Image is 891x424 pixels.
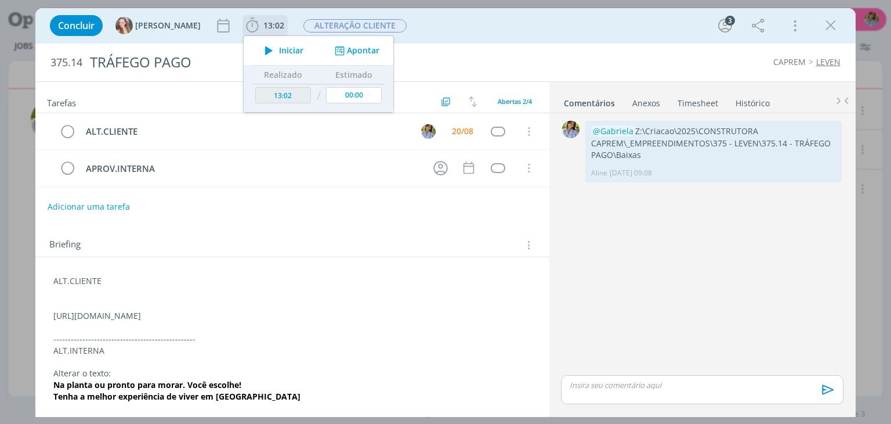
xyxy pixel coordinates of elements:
[716,16,734,35] button: 3
[243,35,394,113] ul: 13:02
[243,16,287,35] button: 13:02
[677,92,719,109] a: Timesheet
[115,17,133,34] img: G
[53,368,531,379] p: Alterar o texto:
[735,92,770,109] a: Histórico
[725,16,735,26] div: 3
[53,275,531,287] p: ALT.CLIENTE
[53,379,241,390] strong: Na planta ou pronto para morar. Você escolhe!
[115,17,201,34] button: G[PERSON_NAME]
[421,124,436,139] img: A
[591,125,836,161] p: Z:\Criacao\2025\CONSTRUTORA CAPREM\_EMPREENDIMENTOS\375 - LEVEN\375.14 - TRÁFEGO PAGO\Baixas
[53,345,531,357] p: ALT.INTERNA
[469,96,477,107] img: arrow-down-up.svg
[303,19,407,33] button: ALTERAÇÃO CLIENTE
[562,121,579,138] img: A
[498,97,532,106] span: Abertas 2/4
[85,48,506,77] div: TRÁFEGO PAGO
[303,19,407,33] span: ALTERAÇÃO CLIENTE
[773,56,806,67] a: CAPREM
[324,66,385,84] th: Estimado
[420,123,437,140] button: A
[47,95,76,109] span: Tarefas
[50,56,82,69] span: 375.14
[816,56,841,67] a: LEVEN
[314,84,324,108] td: /
[53,310,531,322] p: [URL][DOMAIN_NAME]
[81,124,410,139] div: ALT.CLIENTE
[50,15,103,36] button: Concluir
[81,161,422,176] div: APROV.INTERNA
[263,20,284,31] span: 13:02
[332,45,380,57] button: Apontar
[53,391,300,402] strong: Tenha a melhor experiência de viver em [GEOGRAPHIC_DATA]
[593,125,633,136] span: @Gabriela
[279,46,303,55] span: Iniciar
[632,98,660,109] div: Anexos
[610,168,652,178] span: [DATE] 09:08
[135,21,201,30] span: [PERSON_NAME]
[252,66,314,84] th: Realizado
[58,21,95,30] span: Concluir
[258,42,304,59] button: Iniciar
[563,92,615,109] a: Comentários
[53,333,531,345] p: -------------------------------------------------
[35,8,855,417] div: dialog
[47,196,131,217] button: Adicionar uma tarefa
[452,127,473,135] div: 20/08
[591,168,607,178] p: Aline
[49,238,81,253] span: Briefing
